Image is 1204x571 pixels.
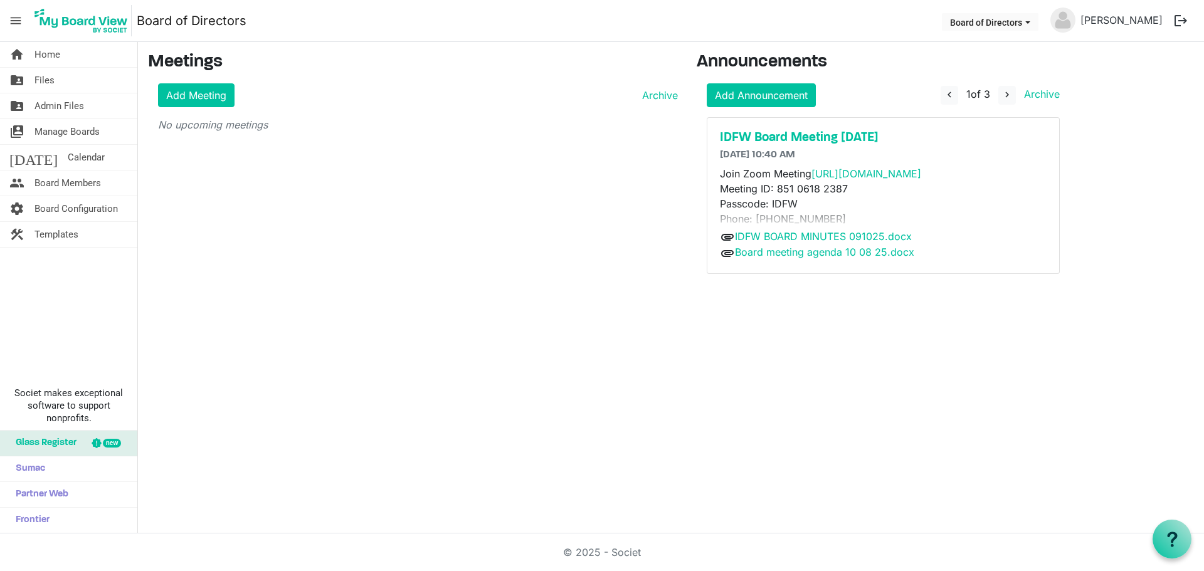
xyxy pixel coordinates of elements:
[31,5,137,36] a: My Board View Logo
[34,222,78,247] span: Templates
[697,52,1070,73] h3: Announcements
[9,222,24,247] span: construction
[103,439,121,448] div: new
[9,196,24,221] span: settings
[735,246,914,258] a: Board meeting agenda 10 08 25.docx
[1001,89,1013,100] span: navigate_next
[9,119,24,144] span: switch_account
[735,230,912,243] a: IDFW BOARD MINUTES 091025.docx
[944,89,955,100] span: navigate_before
[720,229,735,244] span: attachment
[137,8,246,33] a: Board of Directors
[6,387,132,424] span: Societ makes exceptional software to support nonprofits.
[9,145,58,170] span: [DATE]
[9,93,24,118] span: folder_shared
[158,117,678,132] p: No upcoming meetings
[9,431,77,456] span: Glass Register
[720,246,735,261] span: attachment
[4,9,28,33] span: menu
[942,13,1038,31] button: Board of Directors dropdownbutton
[34,170,101,196] span: Board Members
[9,42,24,67] span: home
[998,86,1016,105] button: navigate_next
[720,150,795,160] span: [DATE] 10:40 AM
[34,196,118,221] span: Board Configuration
[1050,8,1075,33] img: no-profile-picture.svg
[158,83,235,107] a: Add Meeting
[34,119,100,144] span: Manage Boards
[1075,8,1168,33] a: [PERSON_NAME]
[707,83,816,107] a: Add Announcement
[1168,8,1194,34] button: logout
[9,508,50,533] span: Frontier
[34,42,60,67] span: Home
[563,546,641,558] a: © 2025 - Societ
[941,86,958,105] button: navigate_before
[9,68,24,93] span: folder_shared
[966,88,990,100] span: of 3
[34,68,55,93] span: Files
[9,456,45,481] span: Sumac
[720,167,921,225] span: Join Zoom Meeting Meeting ID: 851 0618 2387 Passcode: IDFW Phone: [PHONE_NUMBER]
[1019,88,1060,100] a: Archive
[966,88,971,100] span: 1
[9,170,24,196] span: people
[148,52,678,73] h3: Meetings
[720,130,1047,145] a: IDFW Board Meeting [DATE]
[68,145,105,170] span: Calendar
[34,93,84,118] span: Admin Files
[637,88,678,103] a: Archive
[31,5,132,36] img: My Board View Logo
[9,482,68,507] span: Partner Web
[811,167,921,180] a: [URL][DOMAIN_NAME]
